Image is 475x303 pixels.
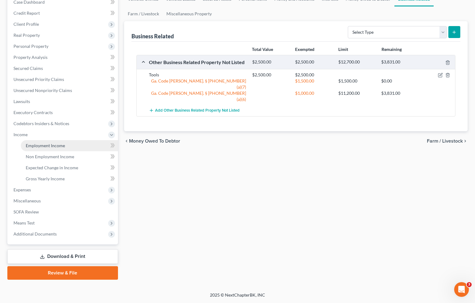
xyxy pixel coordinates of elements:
[13,77,64,82] span: Unsecured Priority Claims
[124,139,180,144] button: chevron_left Money Owed to Debtor
[26,143,65,148] span: Employment Income
[249,59,292,65] div: $2,500.00
[146,78,249,90] div: Ga. Code [PERSON_NAME]. § [PHONE_NUMBER] (a)(7)
[9,63,118,74] a: Secured Claims
[463,139,468,144] i: chevron_right
[21,140,118,151] a: Employment Income
[63,292,412,303] div: 2025 © NextChapterBK, INC
[146,59,249,65] div: Other Business Related Property Not Listed
[378,78,421,84] div: $0.00
[9,52,118,63] a: Property Analysis
[292,59,335,65] div: $2,500.00
[13,55,47,60] span: Property Analysis
[21,173,118,184] a: Gross Yearly Income
[124,139,129,144] i: chevron_left
[13,209,39,214] span: SOFA Review
[13,99,30,104] span: Lawsuits
[427,139,468,144] button: Farm / Livestock chevron_right
[454,282,469,297] iframe: Intercom live chat
[9,85,118,96] a: Unsecured Nonpriority Claims
[292,90,335,96] div: $1,000.00
[13,21,39,27] span: Client Profile
[163,6,215,21] a: Miscellaneous Property
[292,78,335,84] div: $1,500.00
[295,47,314,52] strong: Exempted
[13,121,69,126] span: Codebtors Insiders & Notices
[26,176,65,181] span: Gross Yearly Income
[21,151,118,162] a: Non Employment Income
[26,154,74,159] span: Non Employment Income
[146,72,249,78] div: Tools
[21,162,118,173] a: Expected Change in Income
[155,108,240,113] span: Add Other Business Related Property Not Listed
[335,59,378,65] div: $12,700.00
[13,132,28,137] span: Income
[13,198,41,203] span: Miscellaneous
[13,44,48,49] span: Personal Property
[9,96,118,107] a: Lawsuits
[124,6,163,21] a: Farm / Livestock
[292,72,335,78] div: $2,500.00
[7,249,118,264] a: Download & Print
[7,266,118,280] a: Review & File
[427,139,463,144] span: Farm / Livestock
[9,206,118,217] a: SOFA Review
[13,10,40,16] span: Credit Report
[378,90,421,96] div: $3,831.00
[13,220,35,225] span: Means Test
[26,165,78,170] span: Expected Change in Income
[13,88,72,93] span: Unsecured Nonpriority Claims
[378,59,421,65] div: $3,831.00
[252,47,273,52] strong: Total Value
[9,74,118,85] a: Unsecured Priority Claims
[13,110,53,115] span: Executory Contracts
[467,282,472,287] span: 3
[382,47,402,52] strong: Remaining
[13,66,43,71] span: Secured Claims
[9,107,118,118] a: Executory Contracts
[13,33,40,38] span: Real Property
[13,187,31,192] span: Expenses
[129,139,180,144] span: Money Owed to Debtor
[338,47,348,52] strong: Limit
[149,105,240,116] button: Add Other Business Related Property Not Listed
[13,231,57,236] span: Additional Documents
[131,33,174,40] div: Business Related
[335,90,378,96] div: $11,200.00
[249,72,292,78] div: $2,500.00
[9,8,118,19] a: Credit Report
[146,90,249,102] div: Ga. Code [PERSON_NAME]. § [PHONE_NUMBER] (a)(6)
[335,78,378,84] div: $1,500.00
